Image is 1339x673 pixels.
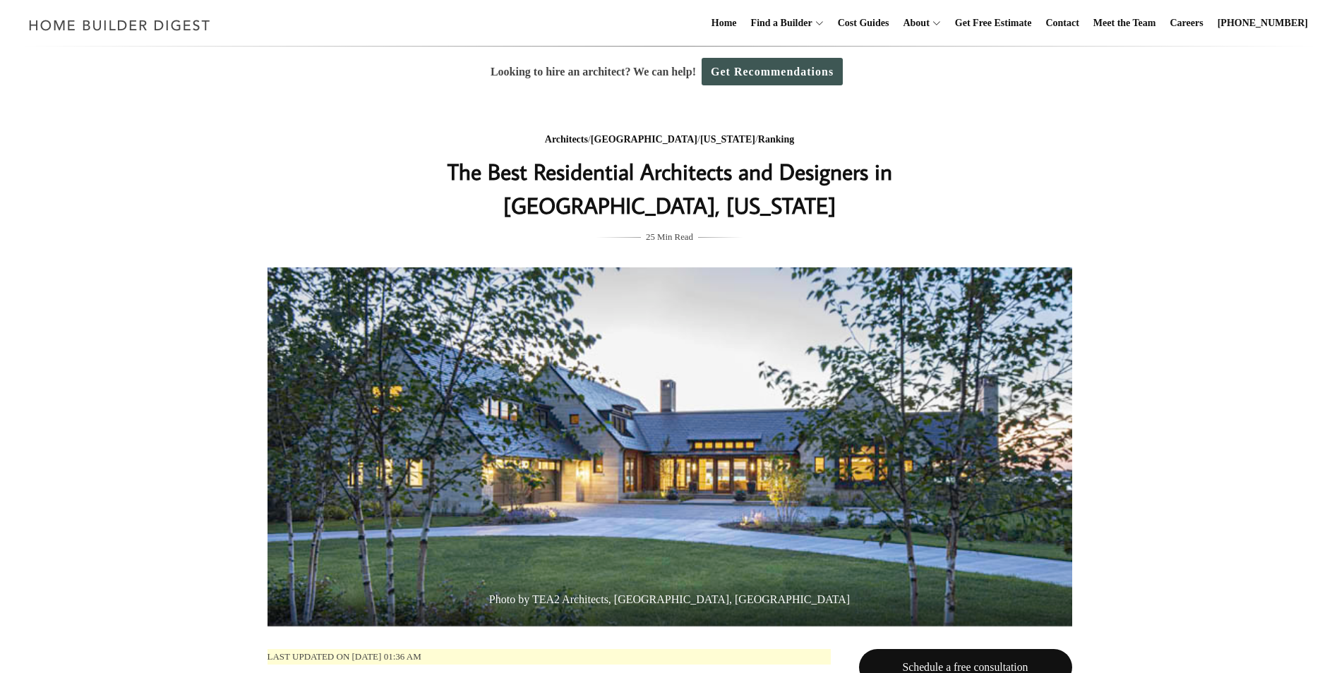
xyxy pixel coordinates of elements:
a: Home [706,1,743,46]
p: Last updated on [DATE] 01:36 am [268,649,831,665]
a: Find a Builder [745,1,812,46]
a: Meet the Team [1088,1,1162,46]
span: 25 Min Read [646,229,693,245]
span: Photo by TEA2 Architects, [GEOGRAPHIC_DATA], [GEOGRAPHIC_DATA] [268,578,1072,626]
h1: The Best Residential Architects and Designers in [GEOGRAPHIC_DATA], [US_STATE] [388,154,951,222]
a: Get Free Estimate [949,1,1038,46]
a: Cost Guides [832,1,895,46]
a: Get Recommendations [702,58,843,85]
div: / / / [388,131,951,149]
a: About [897,1,929,46]
a: [US_STATE] [700,134,755,145]
a: [PHONE_NUMBER] [1212,1,1314,46]
a: Careers [1165,1,1209,46]
a: Ranking [758,134,794,145]
a: [GEOGRAPHIC_DATA] [591,134,697,145]
a: Contact [1040,1,1084,46]
img: Home Builder Digest [23,11,217,39]
a: Architects [545,134,588,145]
